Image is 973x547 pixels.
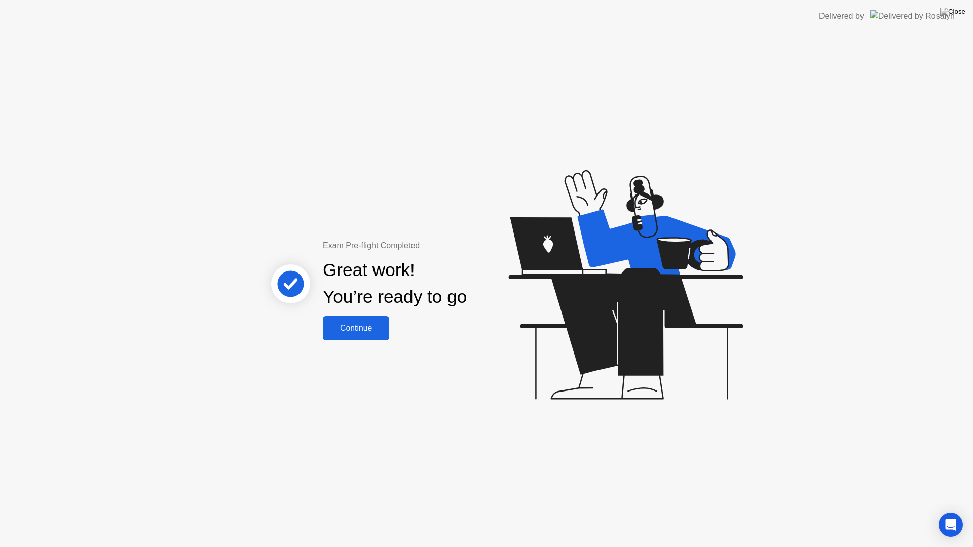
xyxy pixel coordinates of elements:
div: Continue [326,324,386,333]
button: Continue [323,316,389,340]
div: Great work! You’re ready to go [323,257,467,310]
div: Open Intercom Messenger [939,513,963,537]
img: Close [940,8,965,16]
img: Delivered by Rosalyn [870,10,955,22]
div: Exam Pre-flight Completed [323,240,532,252]
div: Delivered by [819,10,864,22]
